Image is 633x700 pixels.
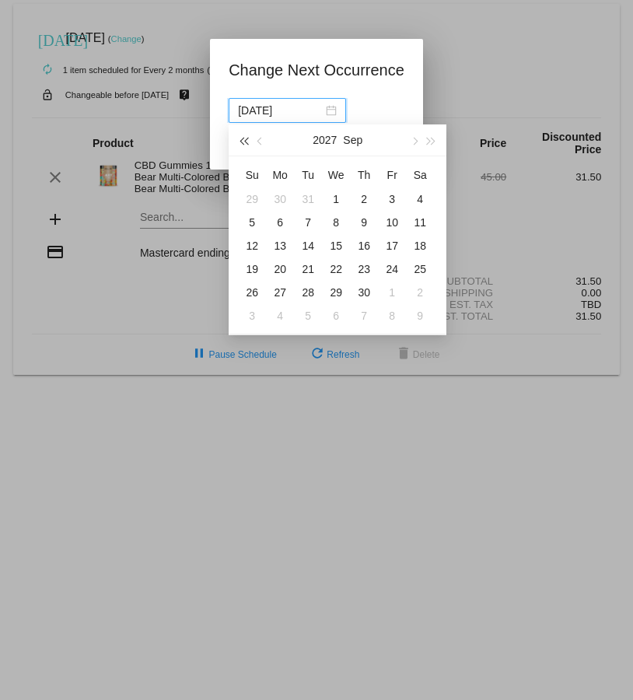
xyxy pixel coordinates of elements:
div: 27 [271,283,289,302]
div: 6 [327,306,345,325]
button: Sep [343,124,362,156]
div: 5 [299,306,317,325]
div: 6 [271,213,289,232]
th: Thu [350,163,378,187]
div: 25 [411,260,429,278]
div: 28 [299,283,317,302]
td: 9/7/2027 [294,211,322,234]
td: 9/6/2027 [266,211,294,234]
td: 8/31/2027 [294,187,322,211]
button: Previous month (PageUp) [253,124,270,156]
div: 10 [383,213,401,232]
button: Last year (Control + left) [235,124,252,156]
td: 9/4/2027 [406,187,434,211]
div: 26 [243,283,261,302]
div: 24 [383,260,401,278]
td: 9/11/2027 [406,211,434,234]
h1: Change Next Occurrence [229,58,404,82]
td: 9/13/2027 [266,234,294,257]
div: 2 [355,190,373,208]
td: 9/23/2027 [350,257,378,281]
div: 21 [299,260,317,278]
th: Sun [238,163,266,187]
td: 9/10/2027 [378,211,406,234]
button: Next year (Control + right) [423,124,440,156]
div: 3 [383,190,401,208]
div: 17 [383,236,401,255]
div: 22 [327,260,345,278]
div: 3 [243,306,261,325]
th: Wed [322,163,350,187]
td: 8/30/2027 [266,187,294,211]
td: 10/6/2027 [322,304,350,327]
td: 9/9/2027 [350,211,378,234]
td: 9/14/2027 [294,234,322,257]
td: 9/28/2027 [294,281,322,304]
div: 4 [411,190,429,208]
td: 9/12/2027 [238,234,266,257]
div: 19 [243,260,261,278]
td: 9/22/2027 [322,257,350,281]
td: 9/17/2027 [378,234,406,257]
td: 10/2/2027 [406,281,434,304]
div: 29 [327,283,345,302]
td: 9/25/2027 [406,257,434,281]
td: 9/1/2027 [322,187,350,211]
div: 18 [411,236,429,255]
div: 30 [355,283,373,302]
td: 9/3/2027 [378,187,406,211]
div: 12 [243,236,261,255]
td: 8/29/2027 [238,187,266,211]
div: 13 [271,236,289,255]
button: 2027 [313,124,337,156]
td: 9/18/2027 [406,234,434,257]
td: 9/16/2027 [350,234,378,257]
div: 1 [383,283,401,302]
td: 9/15/2027 [322,234,350,257]
div: 14 [299,236,317,255]
input: Select date [238,102,323,119]
td: 9/21/2027 [294,257,322,281]
td: 10/5/2027 [294,304,322,327]
td: 9/30/2027 [350,281,378,304]
div: 29 [243,190,261,208]
td: 10/3/2027 [238,304,266,327]
td: 9/29/2027 [322,281,350,304]
div: 23 [355,260,373,278]
td: 9/5/2027 [238,211,266,234]
th: Mon [266,163,294,187]
div: 9 [411,306,429,325]
div: 7 [355,306,373,325]
td: 9/27/2027 [266,281,294,304]
div: 8 [383,306,401,325]
div: 16 [355,236,373,255]
td: 9/19/2027 [238,257,266,281]
div: 31 [299,190,317,208]
td: 9/20/2027 [266,257,294,281]
td: 10/1/2027 [378,281,406,304]
th: Sat [406,163,434,187]
div: 20 [271,260,289,278]
td: 9/24/2027 [378,257,406,281]
th: Tue [294,163,322,187]
td: 10/9/2027 [406,304,434,327]
div: 8 [327,213,345,232]
td: 10/8/2027 [378,304,406,327]
div: 2 [411,283,429,302]
td: 10/7/2027 [350,304,378,327]
div: 15 [327,236,345,255]
div: 30 [271,190,289,208]
td: 9/2/2027 [350,187,378,211]
div: 1 [327,190,345,208]
button: Next month (PageDown) [405,124,422,156]
div: 7 [299,213,317,232]
td: 9/8/2027 [322,211,350,234]
div: 11 [411,213,429,232]
td: 9/26/2027 [238,281,266,304]
div: 9 [355,213,373,232]
th: Fri [378,163,406,187]
div: 5 [243,213,261,232]
div: 4 [271,306,289,325]
td: 10/4/2027 [266,304,294,327]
